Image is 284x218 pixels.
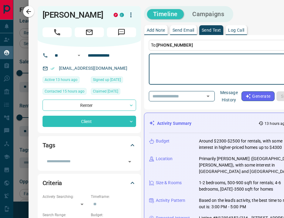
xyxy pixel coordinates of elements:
div: Fri Sep 12 2025 [43,88,88,97]
p: Search Range: [43,212,88,218]
a: [EMAIL_ADDRESS][DOMAIN_NAME] [59,66,128,71]
button: Open [75,52,83,59]
div: Renter [43,100,136,111]
p: Activity Pattern [156,197,186,204]
button: Message History [217,88,242,105]
p: Size & Rooms [156,180,182,186]
p: Send Email [173,28,194,32]
div: Fri Sep 12 2025 [43,76,88,85]
h2: Criteria [43,178,62,188]
p: Log Call [228,28,244,32]
div: property.ca [114,13,118,17]
div: Criteria [43,176,136,190]
div: condos.ca [120,13,124,17]
div: Fri Sep 01 2023 [91,88,136,97]
div: Client [43,116,136,127]
div: Sat Oct 16 2021 [91,76,136,85]
p: Add Note [147,28,165,32]
p: Budget: [91,212,136,218]
button: Campaigns [186,9,230,19]
p: Actively Searching: [43,194,88,199]
span: Call [43,27,72,37]
h1: [PERSON_NAME] [43,10,104,20]
span: Signed up [DATE] [93,77,121,83]
p: Budget [156,138,170,144]
h2: Tags [43,140,55,150]
p: Location [156,156,173,162]
svg: Email Verified [50,66,55,71]
p: Send Text [202,28,221,32]
button: Open [125,157,134,166]
p: Activity Summary [157,120,192,127]
span: Active 13 hours ago [45,77,77,83]
div: Tags [43,138,136,153]
p: Timeframe: [91,194,136,199]
span: Email [75,27,104,37]
button: Generate [241,91,274,101]
span: [PHONE_NUMBER] [156,43,193,47]
span: Message [107,27,136,37]
button: Timeline [147,9,184,19]
span: Claimed [DATE] [93,88,118,94]
span: Contacted 15 hours ago [45,88,84,94]
button: Open [204,92,212,100]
